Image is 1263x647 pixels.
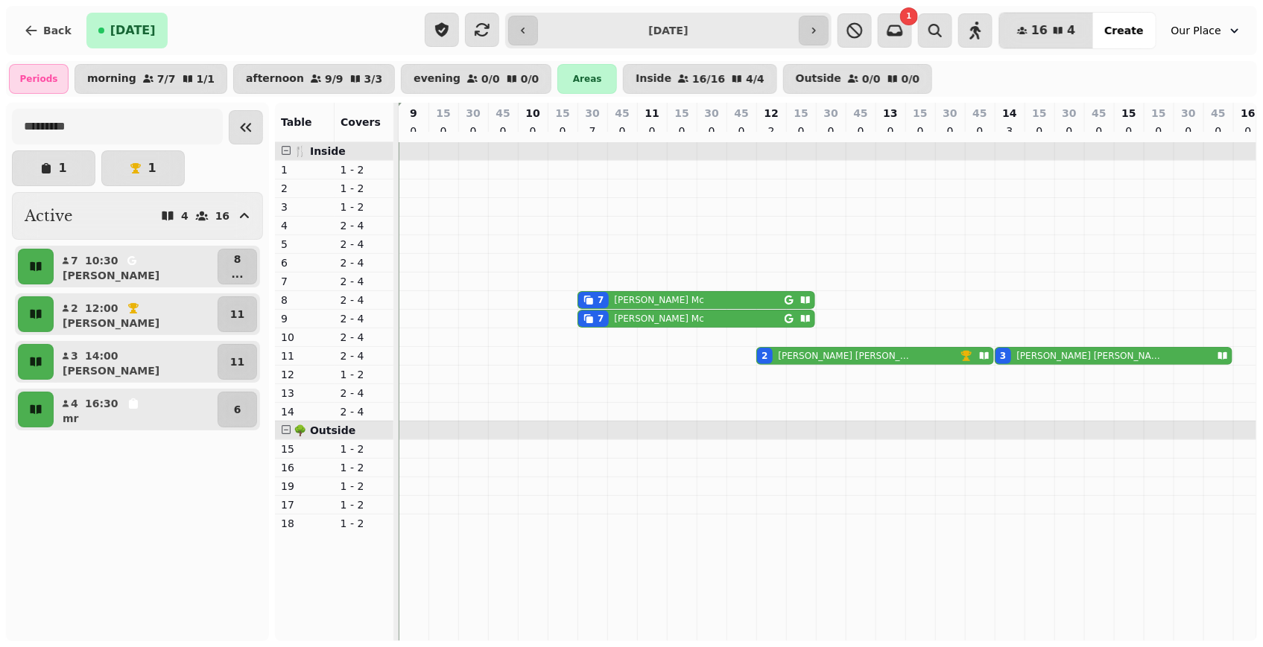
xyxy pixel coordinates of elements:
[636,73,671,85] p: Inside
[862,74,881,84] p: 0 / 0
[341,274,388,289] p: 2 - 4
[281,442,329,456] p: 15
[63,316,159,331] p: [PERSON_NAME]
[57,249,215,284] button: 710:30[PERSON_NAME]
[764,106,778,121] p: 12
[281,330,329,345] p: 10
[63,411,79,426] p: mr
[234,402,241,417] p: 6
[218,296,257,332] button: 11
[855,124,867,138] p: 0
[615,313,704,325] p: [PERSON_NAME] Mc
[281,116,312,128] span: Table
[598,313,604,325] div: 7
[12,13,83,48] button: Back
[704,106,718,121] p: 30
[232,252,244,267] p: 8
[230,307,244,322] p: 11
[325,74,344,84] p: 9 / 9
[9,64,69,94] div: Periods
[795,124,807,138] p: 0
[902,74,920,84] p: 0 / 0
[43,25,72,36] span: Back
[615,294,704,306] p: [PERSON_NAME] Mc
[57,296,215,332] button: 212:00[PERSON_NAME]
[181,211,189,221] p: 4
[794,106,808,121] p: 15
[341,293,388,307] p: 2 - 4
[1002,106,1016,121] p: 14
[615,106,629,121] p: 45
[943,106,957,121] p: 30
[1241,106,1255,121] p: 16
[341,348,388,363] p: 2 - 4
[364,74,383,84] p: 3 / 3
[623,64,777,94] button: Inside16/164/4
[341,200,388,214] p: 1 - 2
[1104,25,1143,36] span: Create
[12,150,95,186] button: 1
[913,106,927,121] p: 15
[230,354,244,369] p: 11
[616,124,628,138] p: 0
[1031,25,1048,36] span: 16
[218,392,257,427] button: 6
[525,106,539,121] p: 10
[735,124,747,138] p: 0
[974,124,986,138] p: 0
[341,181,388,196] p: 1 - 2
[281,367,329,382] p: 12
[341,442,388,456] p: 1 - 2
[70,301,79,316] p: 2
[999,13,1093,48] button: 164
[341,516,388,531] p: 1 - 2
[148,162,156,174] p: 1
[497,124,509,138] p: 0
[1063,124,1075,138] p: 0
[75,64,227,94] button: morning7/71/1
[281,404,329,419] p: 14
[70,253,79,268] p: 7
[408,124,420,138] p: 0
[281,497,329,512] p: 17
[692,74,725,84] p: 16 / 16
[246,73,304,85] p: afternoon
[341,330,388,345] p: 2 - 4
[527,124,539,138] p: 0
[1062,106,1076,121] p: 30
[70,396,79,411] p: 4
[972,106,987,121] p: 45
[197,74,215,84] p: 1 / 1
[1033,124,1045,138] p: 0
[101,150,185,186] button: 1
[1181,106,1195,121] p: 30
[110,25,156,36] span: [DATE]
[1017,350,1162,362] p: [PERSON_NAME] [PERSON_NAME]
[1093,124,1105,138] p: 0
[281,162,329,177] p: 1
[555,106,569,121] p: 15
[341,311,388,326] p: 2 - 4
[746,74,765,84] p: 4 / 4
[765,124,777,138] p: 2
[734,106,748,121] p: 45
[466,106,480,121] p: 30
[218,249,257,284] button: 8...
[521,74,539,84] p: 0 / 0
[341,367,388,382] p: 1 - 2
[1211,106,1225,121] p: 45
[281,460,329,475] p: 16
[1212,124,1224,138] p: 0
[58,162,66,174] p: 1
[645,106,659,121] p: 11
[796,73,841,85] p: Outside
[281,348,329,363] p: 11
[229,110,263,144] button: Collapse sidebar
[906,13,911,20] span: 1
[232,267,244,281] p: ...
[63,268,159,283] p: [PERSON_NAME]
[281,237,329,252] p: 5
[1092,13,1155,48] button: Create
[1153,124,1165,138] p: 0
[281,181,329,196] p: 2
